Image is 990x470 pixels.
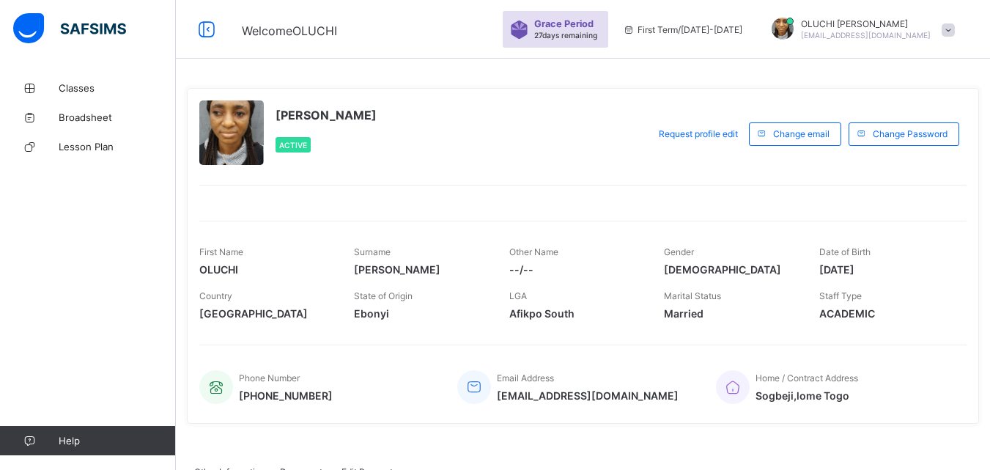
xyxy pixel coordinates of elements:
[199,307,332,320] span: [GEOGRAPHIC_DATA]
[354,307,487,320] span: Ebonyi
[199,246,243,257] span: First Name
[59,435,175,447] span: Help
[497,372,554,383] span: Email Address
[509,290,527,301] span: LGA
[756,389,858,402] span: Sogbeji,lome Togo
[59,111,176,123] span: Broadsheet
[664,290,721,301] span: Marital Status
[354,263,487,276] span: [PERSON_NAME]
[801,18,931,29] span: OLUCHI [PERSON_NAME]
[509,307,642,320] span: Afikpo South
[757,18,962,42] div: OLUCHIVICTOR
[59,82,176,94] span: Classes
[801,31,931,40] span: [EMAIL_ADDRESS][DOMAIN_NAME]
[819,290,862,301] span: Staff Type
[819,307,952,320] span: ACADEMIC
[497,389,679,402] span: [EMAIL_ADDRESS][DOMAIN_NAME]
[239,389,333,402] span: [PHONE_NUMBER]
[510,21,528,39] img: sticker-purple.71386a28dfed39d6af7621340158ba97.svg
[242,23,337,38] span: Welcome OLUCHI
[819,246,871,257] span: Date of Birth
[354,290,413,301] span: State of Origin
[354,246,391,257] span: Surname
[664,263,797,276] span: [DEMOGRAPHIC_DATA]
[279,141,307,150] span: Active
[664,246,694,257] span: Gender
[773,128,830,139] span: Change email
[199,263,332,276] span: OLUCHI
[239,372,300,383] span: Phone Number
[664,307,797,320] span: Married
[13,13,126,44] img: safsims
[659,128,738,139] span: Request profile edit
[59,141,176,153] span: Lesson Plan
[756,372,858,383] span: Home / Contract Address
[873,128,947,139] span: Change Password
[819,263,952,276] span: [DATE]
[534,18,594,29] span: Grace Period
[534,31,597,40] span: 27 days remaining
[199,290,232,301] span: Country
[509,246,558,257] span: Other Name
[509,263,642,276] span: --/--
[276,108,377,122] span: [PERSON_NAME]
[623,24,742,35] span: session/term information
